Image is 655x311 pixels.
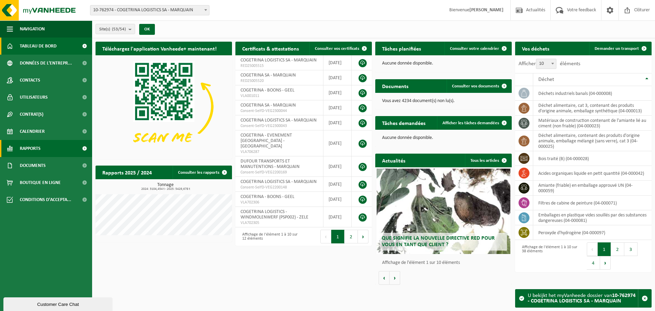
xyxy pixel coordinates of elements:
[241,88,294,93] span: COGETRINA - BOONS - GEEL
[533,181,652,196] td: amiante (friable) en emballage approuvé UN (04-000059)
[241,220,318,226] span: VLA702305
[241,58,317,63] span: COGETRINA LOGISTICS SA - MARQUAIN
[323,130,352,156] td: [DATE]
[390,271,400,285] button: Volgende
[323,70,352,85] td: [DATE]
[241,78,318,84] span: RED25005520
[345,230,358,243] button: 2
[382,136,505,140] p: Aucune donnée disponible.
[595,46,639,51] span: Demander un transport
[533,131,652,151] td: déchet alimentaire, contenant des produits d'origine animale, emballage mélangé (sans verre), cat...
[589,42,651,55] a: Demander un transport
[528,293,636,304] strong: 10-762974 - COGETRINA LOGISTICS SA - MARQUAIN
[323,177,352,192] td: [DATE]
[20,191,71,208] span: Conditions d'accepta...
[241,103,296,108] span: COGETRINA SA - MARQUAIN
[20,55,72,72] span: Données de l'entrepr...
[241,118,317,123] span: COGETRINA LOGISTICS SA - MARQUAIN
[20,140,41,157] span: Rapports
[375,79,415,93] h2: Documents
[315,46,359,51] span: Consulter vos certificats
[598,242,611,256] button: 1
[611,242,624,256] button: 2
[382,260,508,265] p: Affichage de l'élément 1 sur 10 éléments
[323,115,352,130] td: [DATE]
[323,192,352,207] td: [DATE]
[3,296,114,311] iframe: chat widget
[377,169,510,254] a: Que signifie la nouvelle directive RED pour vous en tant que client ?
[241,123,318,129] span: Consent-SelfD-VEG2300043
[375,42,428,55] h2: Tâches planifiées
[96,55,232,158] img: Download de VHEPlus App
[515,42,556,55] h2: Vos déchets
[99,183,232,191] h3: Tonnage
[99,187,232,191] span: 2024: 3104,454 t - 2025: 5429,678 t
[533,151,652,166] td: bois traité (B) (04-000028)
[96,42,223,55] h2: Téléchargez l'application Vanheede+ maintenant!
[519,61,580,67] label: Afficher éléments
[241,73,296,78] span: COGETRINA SA - MARQUAIN
[241,170,318,175] span: Consent-SelfD-VEG2200169
[309,42,371,55] a: Consulter vos certificats
[112,27,126,31] count: (53/54)
[241,133,292,149] span: COGETRINA - EVENEMENT [GEOGRAPHIC_DATA] - [GEOGRAPHIC_DATA]
[323,85,352,100] td: [DATE]
[90,5,209,15] span: 10-762974 - COGETRINA LOGISTICS SA - MARQUAIN
[241,159,300,169] span: DUFOUR TRANSPORTS ET MANUTENTIONS - MARQUAIN
[533,116,652,131] td: matériaux de construction contenant de l'amiante lié au ciment (non friable) (04-000023)
[533,225,652,240] td: Peroxyde d'hydrogène (04-000097)
[20,106,43,123] span: Contrat(s)
[624,242,638,256] button: 3
[447,79,511,93] a: Consulter vos documents
[241,108,318,114] span: Consent-SelfD-VEG2300044
[320,230,331,243] button: Previous
[382,99,505,103] p: Vous avez 4234 document(s) non lu(s).
[241,63,318,69] span: RED25005515
[375,154,412,167] h2: Actualités
[375,116,432,129] h2: Tâches demandées
[331,230,345,243] button: 1
[20,72,40,89] span: Contacts
[235,42,306,55] h2: Certificats & attestations
[445,42,511,55] a: Consulter votre calendrier
[452,84,499,88] span: Consulter vos documents
[382,236,495,248] span: Que signifie la nouvelle directive RED pour vous en tant que client ?
[96,24,135,34] button: Site(s)(53/54)
[533,196,652,210] td: filtres de cabine de peinture (04-000071)
[99,24,126,34] span: Site(s)
[241,185,318,190] span: Consent-SelfD-VEG2200148
[437,116,511,130] a: Afficher les tâches demandées
[20,123,45,140] span: Calendrier
[241,179,317,184] span: COGETRINA LOGISTICS SA - MARQUAIN
[241,209,308,220] span: COGETRINA LOGISTICS - WINDMOLENWERF (PSP002) - ZELE
[20,20,45,38] span: Navigation
[241,149,318,155] span: VLA706287
[469,8,504,13] strong: [PERSON_NAME]
[536,59,556,69] span: 10
[323,100,352,115] td: [DATE]
[379,271,390,285] button: Vorige
[323,55,352,70] td: [DATE]
[20,89,48,106] span: Utilisateurs
[323,156,352,177] td: [DATE]
[533,86,652,101] td: déchets industriels banals (04-000008)
[241,93,318,99] span: VLA001011
[450,46,499,51] span: Consulter votre calendrier
[587,256,600,270] button: 4
[538,77,554,82] span: Déchet
[20,157,46,174] span: Documents
[533,210,652,225] td: emballages en plastique vides souillés par des substances dangereuses (04-000081)
[442,121,499,125] span: Afficher les tâches demandées
[358,230,368,243] button: Next
[600,256,611,270] button: Next
[533,166,652,181] td: acides organiques liquide en petit quantité (04-000042)
[139,24,155,35] button: OK
[519,242,580,270] div: Affichage de l'élément 1 à 10 sur 38 éléments
[323,207,352,227] td: [DATE]
[382,61,505,66] p: Aucune donnée disponible.
[20,38,57,55] span: Tableau de bord
[528,289,638,307] div: U bekijkt het myVanheede dossier van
